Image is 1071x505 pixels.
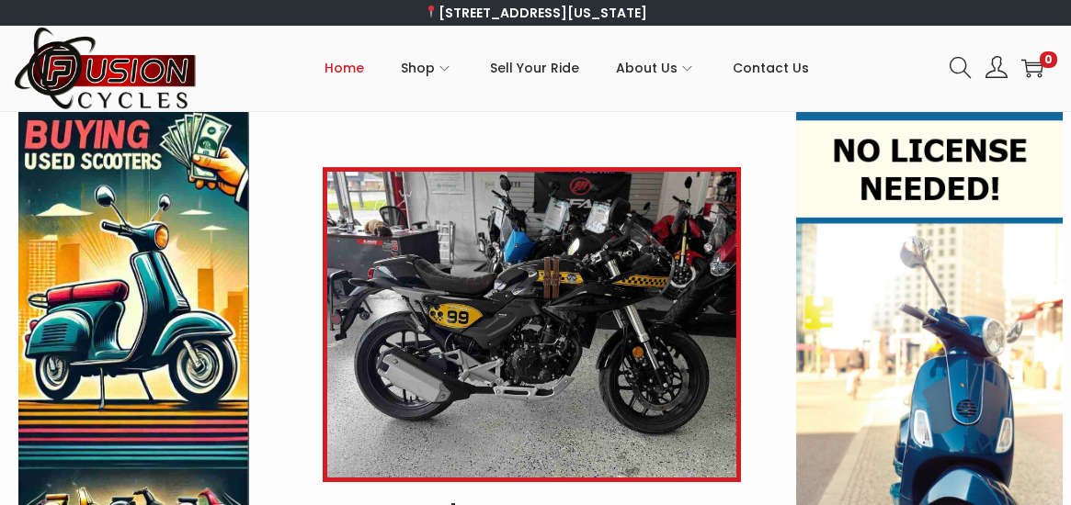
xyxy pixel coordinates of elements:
[490,45,579,91] span: Sell Your Ride
[733,45,809,91] span: Contact Us
[733,27,809,109] a: Contact Us
[616,27,696,109] a: About Us
[1021,57,1043,79] a: 0
[325,27,364,109] a: Home
[14,26,198,111] img: Woostify retina logo
[198,27,936,109] nav: Primary navigation
[325,45,364,91] span: Home
[425,6,438,18] img: 📍
[616,45,678,91] span: About Us
[401,27,453,109] a: Shop
[401,45,435,91] span: Shop
[490,27,579,109] a: Sell Your Ride
[424,4,647,22] a: [STREET_ADDRESS][US_STATE]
